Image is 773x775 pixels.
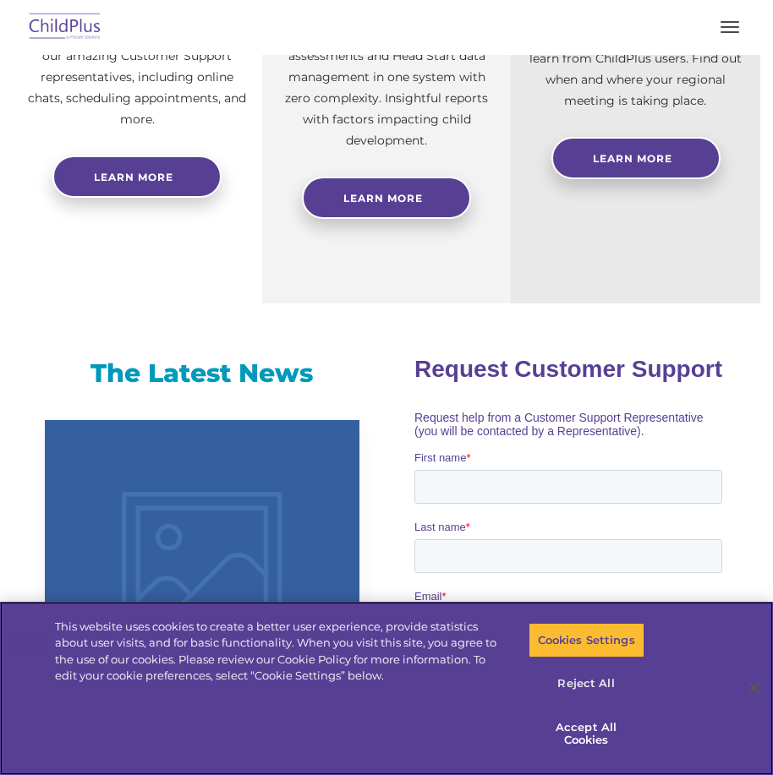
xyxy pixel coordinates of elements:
a: Learn More [551,137,721,179]
p: Experience and analyze child assessments and Head Start data management in one system with zero c... [275,25,499,151]
button: Accept All Cookies [529,710,644,758]
p: Need help with ChildPlus? We offer many convenient ways to contact our amazing Customer Support r... [25,3,249,130]
button: Cookies Settings [529,623,644,658]
h3: The Latest News [45,357,359,390]
span: Learn More [343,192,423,205]
span: Learn More [593,152,672,165]
img: ChildPlus by Procare Solutions [25,8,105,47]
button: Reject All [529,666,644,701]
button: Close [736,669,773,707]
a: Learn More [302,177,471,219]
p: Not using ChildPlus? These are a great opportunity to network and learn from ChildPlus users. Fin... [524,6,748,112]
div: This website uses cookies to create a better user experience, provide statistics about user visit... [55,619,505,685]
a: Learn more [52,156,222,198]
span: Learn more [94,171,173,183]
